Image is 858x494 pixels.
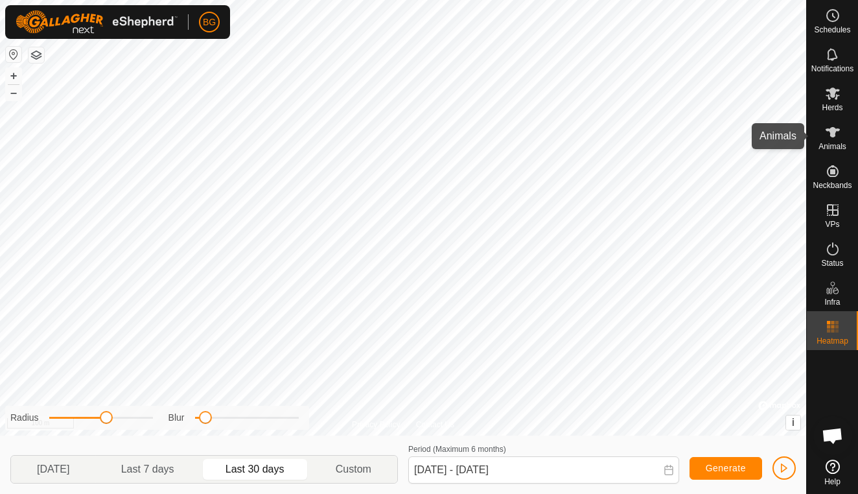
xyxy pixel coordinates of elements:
button: Map Layers [29,47,44,63]
span: [DATE] [37,462,69,477]
span: VPs [825,220,839,228]
button: Generate [690,457,762,480]
span: Herds [822,104,842,112]
button: Reset Map [6,47,21,62]
span: Help [824,478,841,486]
span: Last 7 days [121,462,174,477]
button: + [6,68,21,84]
a: Contact Us [416,419,454,430]
span: Notifications [811,65,853,73]
label: Period (Maximum 6 months) [408,445,506,454]
label: Radius [10,411,39,425]
span: Animals [818,143,846,150]
button: i [786,416,800,430]
span: Heatmap [817,337,848,345]
span: Schedules [814,26,850,34]
span: Generate [706,463,746,473]
span: Neckbands [813,182,852,189]
span: Last 30 days [226,462,284,477]
img: Gallagher Logo [16,10,178,34]
a: Help [807,454,858,491]
label: Blur [168,411,185,425]
span: Custom [336,462,371,477]
span: Infra [824,298,840,306]
a: Open chat [813,416,852,455]
span: BG [203,16,216,29]
span: Status [821,259,843,267]
a: Privacy Policy [352,419,400,430]
span: i [792,417,794,428]
button: – [6,85,21,100]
